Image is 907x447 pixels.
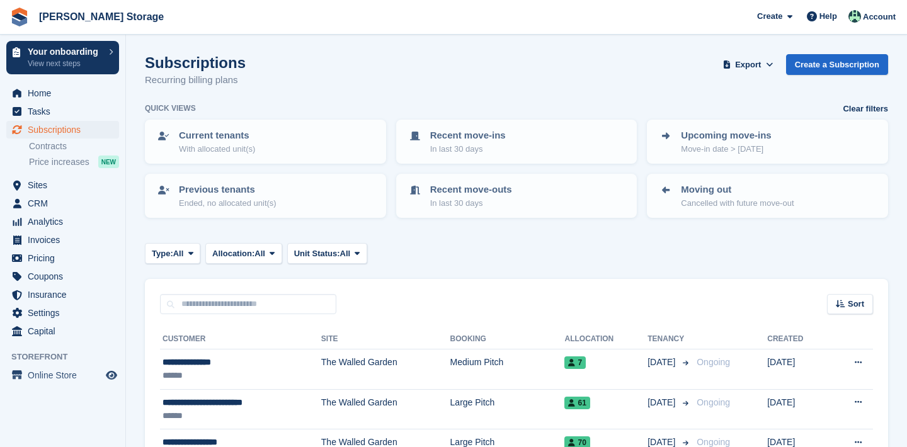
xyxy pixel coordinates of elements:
[254,247,265,260] span: All
[6,195,119,212] a: menu
[450,389,565,429] td: Large Pitch
[152,247,173,260] span: Type:
[735,59,761,71] span: Export
[430,128,506,143] p: Recent move-ins
[145,243,200,264] button: Type: All
[28,84,103,102] span: Home
[564,397,590,409] span: 61
[179,183,277,197] p: Previous tenants
[28,103,103,120] span: Tasks
[564,356,586,369] span: 7
[28,121,103,139] span: Subscriptions
[697,397,730,407] span: Ongoing
[397,121,636,162] a: Recent move-ins In last 30 days
[6,286,119,303] a: menu
[848,10,861,23] img: Nicholas Pain
[6,121,119,139] a: menu
[6,176,119,194] a: menu
[767,349,828,390] td: [DATE]
[6,41,119,74] a: Your onboarding View next steps
[28,366,103,384] span: Online Store
[681,183,794,197] p: Moving out
[10,8,29,26] img: stora-icon-8386f47178a22dfd0bd8f6a31ec36ba5ce8667c1dd55bd0f319d3a0aa187defe.svg
[697,437,730,447] span: Ongoing
[287,243,367,264] button: Unit Status: All
[6,304,119,322] a: menu
[145,103,196,114] h6: Quick views
[6,213,119,230] a: menu
[11,351,125,363] span: Storefront
[179,128,255,143] p: Current tenants
[647,396,678,409] span: [DATE]
[6,322,119,340] a: menu
[819,10,837,23] span: Help
[28,58,103,69] p: View next steps
[863,11,896,23] span: Account
[6,231,119,249] a: menu
[28,249,103,267] span: Pricing
[648,121,887,162] a: Upcoming move-ins Move-in date > [DATE]
[647,356,678,369] span: [DATE]
[104,368,119,383] a: Preview store
[681,128,771,143] p: Upcoming move-ins
[430,183,512,197] p: Recent move-outs
[340,247,351,260] span: All
[848,298,864,310] span: Sort
[146,175,385,217] a: Previous tenants Ended, no allocated unit(s)
[146,121,385,162] a: Current tenants With allocated unit(s)
[212,247,254,260] span: Allocation:
[28,176,103,194] span: Sites
[28,304,103,322] span: Settings
[430,197,512,210] p: In last 30 days
[648,175,887,217] a: Moving out Cancelled with future move-out
[321,349,450,390] td: The Walled Garden
[767,389,828,429] td: [DATE]
[294,247,340,260] span: Unit Status:
[98,156,119,168] div: NEW
[6,103,119,120] a: menu
[681,197,794,210] p: Cancelled with future move-out
[321,389,450,429] td: The Walled Garden
[843,103,888,115] a: Clear filters
[450,349,565,390] td: Medium Pitch
[647,329,692,349] th: Tenancy
[430,143,506,156] p: In last 30 days
[28,322,103,340] span: Capital
[6,268,119,285] a: menu
[34,6,169,27] a: [PERSON_NAME] Storage
[160,329,321,349] th: Customer
[786,54,888,75] a: Create a Subscription
[179,197,277,210] p: Ended, no allocated unit(s)
[28,268,103,285] span: Coupons
[29,155,119,169] a: Price increases NEW
[179,143,255,156] p: With allocated unit(s)
[28,213,103,230] span: Analytics
[681,143,771,156] p: Move-in date > [DATE]
[321,329,450,349] th: Site
[6,249,119,267] a: menu
[28,231,103,249] span: Invoices
[450,329,565,349] th: Booking
[205,243,282,264] button: Allocation: All
[564,329,647,349] th: Allocation
[757,10,782,23] span: Create
[28,286,103,303] span: Insurance
[6,84,119,102] a: menu
[28,47,103,56] p: Your onboarding
[767,329,828,349] th: Created
[28,195,103,212] span: CRM
[6,366,119,384] a: menu
[145,73,246,88] p: Recurring billing plans
[697,357,730,367] span: Ongoing
[721,54,776,75] button: Export
[29,140,119,152] a: Contracts
[173,247,184,260] span: All
[145,54,246,71] h1: Subscriptions
[397,175,636,217] a: Recent move-outs In last 30 days
[29,156,89,168] span: Price increases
